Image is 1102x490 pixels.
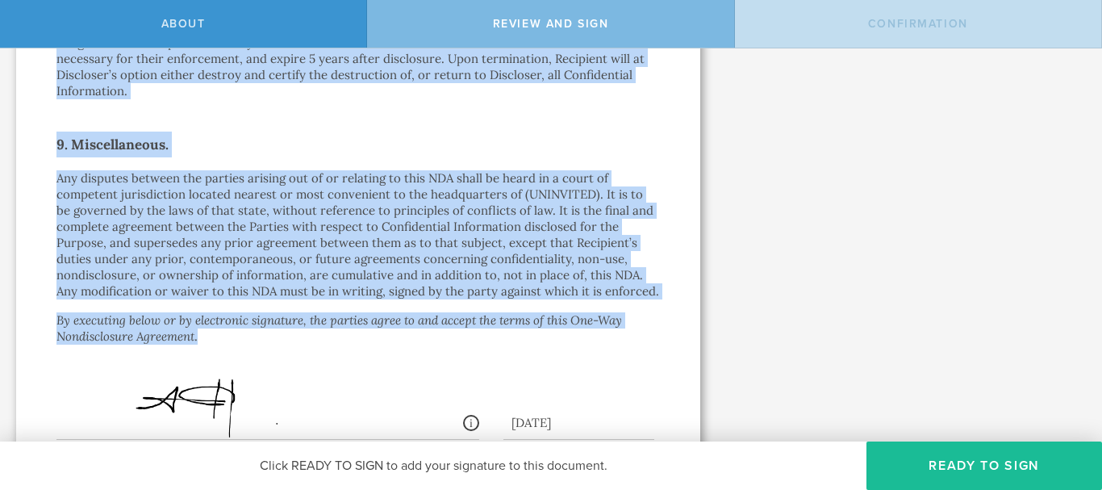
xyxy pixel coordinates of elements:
[56,312,660,345] p: .
[56,312,622,344] i: By executing below or by electronic signature, the parties agree to and accept the terms of this ...
[65,366,349,443] img: EAAAAABJRU5ErkJggg==
[493,17,609,31] span: Review and sign
[503,399,654,440] div: [DATE]
[161,17,206,31] span: About
[56,132,660,157] h2: 9. Miscellaneous.
[868,17,968,31] span: Confirmation
[56,19,660,99] p: This agreement may be terminated by either party on written notice to the other. However, all rig...
[866,442,1102,490] button: Ready to Sign
[56,170,660,299] p: Any disputes between the parties arising out of or relating to this NDA shall be heard in a court...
